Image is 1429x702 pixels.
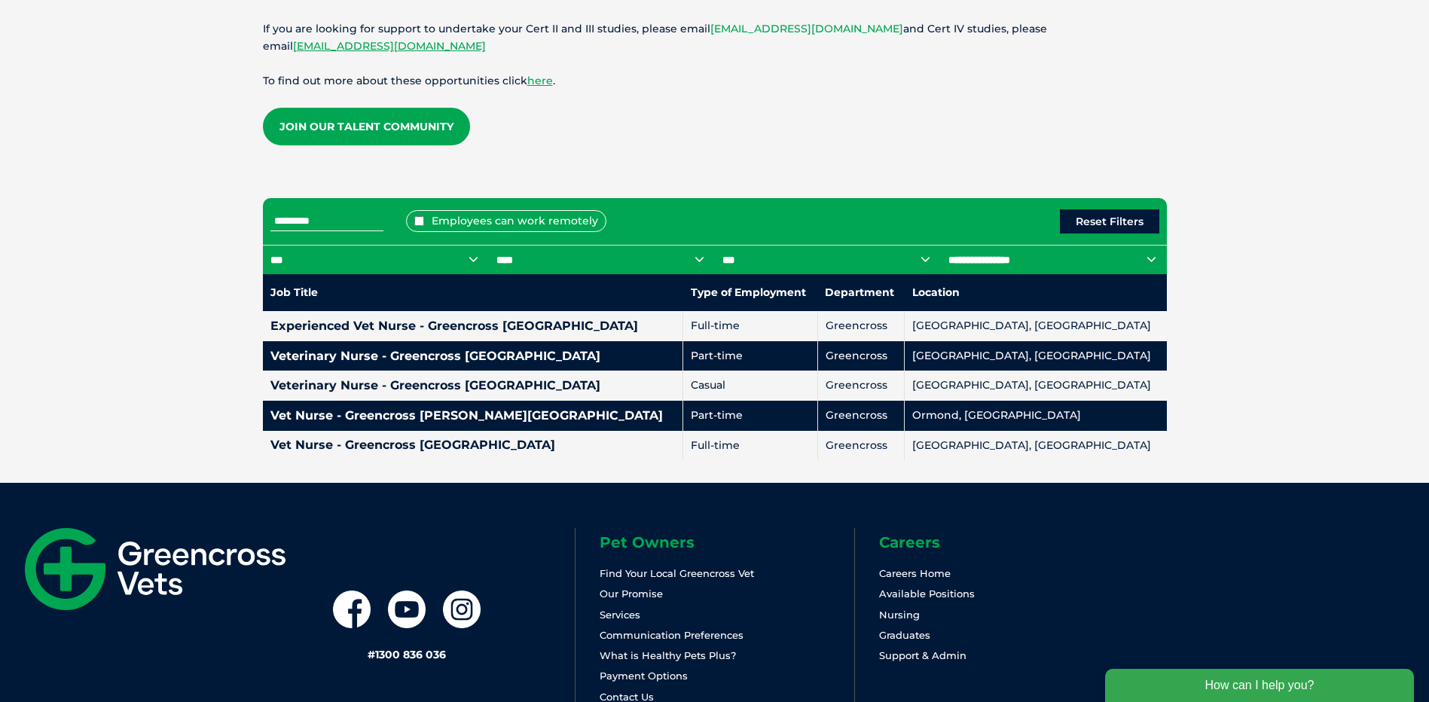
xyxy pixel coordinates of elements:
button: Reset Filters [1060,209,1159,233]
td: [GEOGRAPHIC_DATA], [GEOGRAPHIC_DATA] [905,341,1167,371]
td: Full-time [683,431,817,461]
a: Find Your Local Greencross Vet [600,567,754,579]
a: Communication Preferences [600,629,744,641]
a: Graduates [879,629,930,641]
td: Casual [683,371,817,401]
label: Employees can work remotely [406,210,606,232]
td: Greencross [817,341,904,371]
td: [GEOGRAPHIC_DATA], [GEOGRAPHIC_DATA] [905,371,1167,401]
td: Part-time [683,341,817,371]
p: To find out more about these opportunities click . [263,72,1167,90]
a: [EMAIL_ADDRESS][DOMAIN_NAME] [710,22,903,35]
nobr: Job Title [270,285,318,299]
a: Careers Home [879,567,951,579]
a: Nursing [879,609,920,621]
a: here [527,74,553,87]
span: # [368,648,375,661]
h6: Pet Owners [600,535,854,550]
nobr: Location [912,285,960,299]
td: Greencross [817,371,904,401]
td: Ormond, [GEOGRAPHIC_DATA] [905,401,1167,431]
a: [EMAIL_ADDRESS][DOMAIN_NAME] [293,39,486,53]
h4: Vet Nurse - Greencross [PERSON_NAME][GEOGRAPHIC_DATA] [270,410,676,422]
td: Full-time [683,311,817,341]
a: Available Positions [879,588,975,600]
a: Support & Admin [879,649,966,661]
a: Services [600,609,640,621]
h6: Careers [879,535,1134,550]
a: What is Healthy Pets Plus? [600,649,736,661]
nobr: Type of Employment [691,285,806,299]
nobr: Department [825,285,894,299]
td: Greencross [817,311,904,341]
td: Part-time [683,401,817,431]
td: Greencross [817,401,904,431]
input: Employees can work remotely [414,216,424,226]
h4: Vet Nurse - Greencross [GEOGRAPHIC_DATA] [270,439,676,451]
a: Our Promise [600,588,663,600]
a: #1300 836 036 [368,648,446,661]
td: [GEOGRAPHIC_DATA], [GEOGRAPHIC_DATA] [905,431,1167,461]
button: Search [1400,69,1415,84]
h4: Veterinary Nurse - Greencross [GEOGRAPHIC_DATA] [270,380,676,392]
a: Join our Talent Community [263,108,470,145]
td: [GEOGRAPHIC_DATA], [GEOGRAPHIC_DATA] [905,311,1167,341]
h4: Experienced Vet Nurse - Greencross [GEOGRAPHIC_DATA] [270,320,676,332]
td: Greencross [817,431,904,461]
a: Payment Options [600,670,688,682]
h4: Veterinary Nurse - Greencross [GEOGRAPHIC_DATA] [270,350,676,362]
div: How can I help you? [9,9,318,42]
p: If you are looking for support to undertake your Cert II and III studies, please email and Cert I... [263,20,1167,55]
